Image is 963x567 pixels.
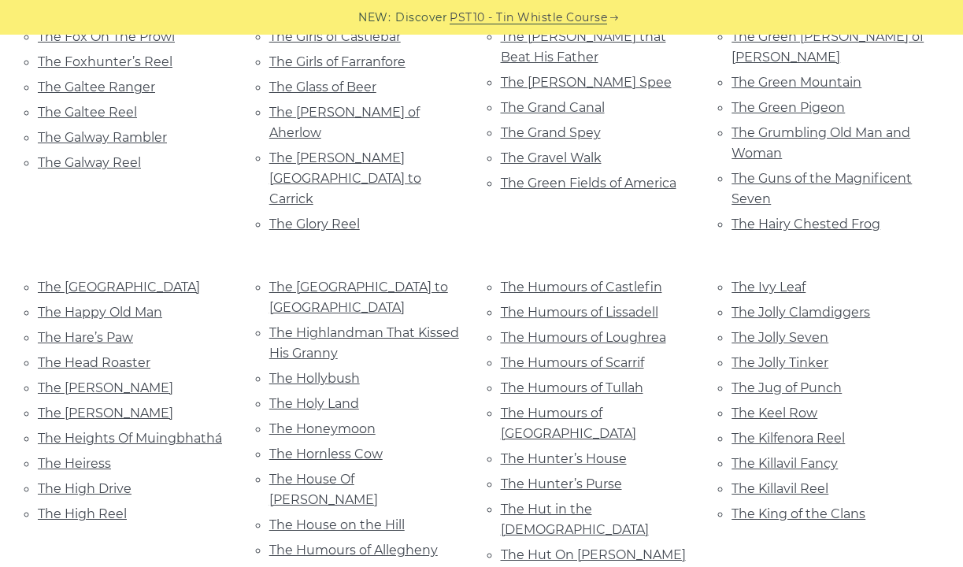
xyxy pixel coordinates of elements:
[269,325,459,361] a: The Highlandman That Kissed His Granny
[501,355,644,370] a: The Humours of Scarrif
[38,80,155,94] a: The Galtee Ranger
[38,330,133,345] a: The Hare’s Paw
[732,125,910,161] a: The Grumbling Old Man and Woman
[732,481,828,496] a: The Killavil Reel
[38,481,131,496] a: The High Drive
[269,371,360,386] a: The Hollybush
[501,75,672,90] a: The [PERSON_NAME] Spee
[732,330,828,345] a: The Jolly Seven
[732,355,828,370] a: The Jolly Tinker
[450,9,607,27] a: PST10 - Tin Whistle Course
[501,305,658,320] a: The Humours of Lissadell
[732,456,838,471] a: The Killavil Fancy
[501,100,605,115] a: The Grand Canal
[38,431,222,446] a: The Heights Of Muingbhathá
[732,406,817,421] a: The Keel Row
[501,125,601,140] a: The Grand Spey
[732,75,861,90] a: The Green Mountain
[732,280,806,295] a: The Ivy Leaf
[269,447,383,461] a: The Hornless Cow
[732,217,880,232] a: The Hairy Chested Frog
[269,105,420,140] a: The [PERSON_NAME] of Aherlow
[269,396,359,411] a: The Holy Land
[38,380,173,395] a: The [PERSON_NAME]
[38,54,172,69] a: The Foxhunter’s Reel
[269,421,376,436] a: The Honeymoon
[501,476,622,491] a: The Hunter’s Purse
[501,406,636,441] a: The Humours of [GEOGRAPHIC_DATA]
[732,305,870,320] a: The Jolly Clamdiggers
[38,29,175,44] a: The Fox On The Prowl
[269,29,401,44] a: The Girls of Castlebar
[38,305,162,320] a: The Happy Old Man
[395,9,447,27] span: Discover
[38,105,137,120] a: The Galtee Reel
[732,100,845,115] a: The Green Pigeon
[501,502,649,537] a: The Hut in the [DEMOGRAPHIC_DATA]
[269,543,438,558] a: The Humours of Allegheny
[732,171,912,206] a: The Guns of the Magnificent Seven
[38,406,173,421] a: The [PERSON_NAME]
[269,472,378,507] a: The House Of [PERSON_NAME]
[38,355,150,370] a: The Head Roaster
[269,517,405,532] a: The House on the Hill
[38,130,167,145] a: The Galway Rambler
[38,506,127,521] a: The High Reel
[501,330,666,345] a: The Humours of Loughrea
[501,176,676,191] a: The Green Fields of America
[38,280,200,295] a: The [GEOGRAPHIC_DATA]
[269,217,360,232] a: The Glory Reel
[732,431,845,446] a: The Kilfenora Reel
[501,380,643,395] a: The Humours of Tullah
[38,456,111,471] a: The Heiress
[732,380,842,395] a: The Jug of Punch
[38,155,141,170] a: The Galway Reel
[269,280,448,315] a: The [GEOGRAPHIC_DATA] to [GEOGRAPHIC_DATA]
[269,80,376,94] a: The Glass of Beer
[732,506,865,521] a: The King of the Clans
[269,150,421,206] a: The [PERSON_NAME][GEOGRAPHIC_DATA] to Carrick
[269,54,406,69] a: The Girls of Farranfore
[501,451,627,466] a: The Hunter’s House
[501,150,602,165] a: The Gravel Walk
[501,280,662,295] a: The Humours of Castlefin
[358,9,391,27] span: NEW:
